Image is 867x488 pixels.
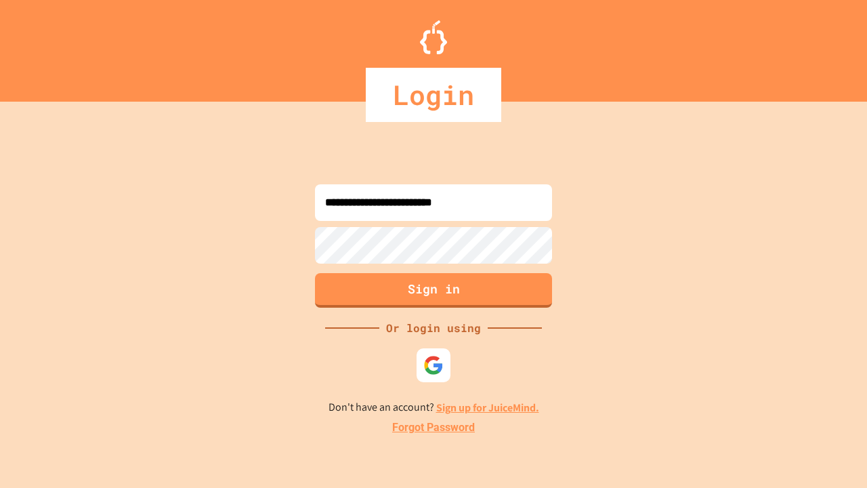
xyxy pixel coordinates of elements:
button: Sign in [315,273,552,308]
iframe: chat widget [755,375,853,432]
div: Login [366,68,501,122]
a: Forgot Password [392,420,475,436]
img: google-icon.svg [423,355,444,375]
iframe: chat widget [810,434,853,474]
div: Or login using [379,320,488,336]
p: Don't have an account? [329,399,539,416]
a: Sign up for JuiceMind. [436,401,539,415]
img: Logo.svg [420,20,447,54]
